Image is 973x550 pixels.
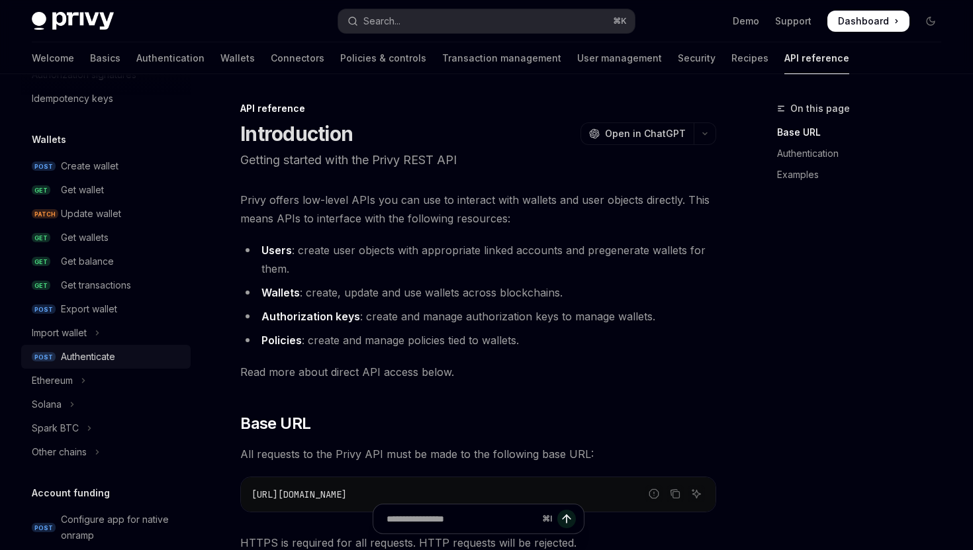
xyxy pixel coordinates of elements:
a: GETGet wallet [21,178,191,202]
strong: Policies [261,334,302,347]
a: Recipes [731,42,768,74]
a: Demo [733,15,759,28]
div: Export wallet [61,301,117,317]
button: Copy the contents from the code block [667,485,684,502]
a: Support [775,15,811,28]
button: Toggle Spark BTC section [21,416,191,440]
h1: Introduction [240,122,353,146]
span: Base URL [240,413,310,434]
button: Report incorrect code [645,485,663,502]
a: API reference [784,42,849,74]
a: Connectors [271,42,324,74]
li: : create user objects with appropriate linked accounts and pregenerate wallets for them. [240,241,716,278]
span: POST [32,161,56,171]
span: On this page [790,101,850,116]
a: POSTAuthenticate [21,345,191,369]
span: GET [32,281,50,291]
span: [URL][DOMAIN_NAME] [252,488,347,500]
span: ⌘ K [613,16,627,26]
div: Get wallet [61,182,104,198]
strong: Wallets [261,286,300,299]
button: Open in ChatGPT [580,122,694,145]
span: POST [32,352,56,362]
span: Read more about direct API access below. [240,363,716,381]
button: Ask AI [688,485,705,502]
div: Authenticate [61,349,115,365]
div: API reference [240,102,716,115]
a: Authentication [136,42,205,74]
input: Ask a question... [387,504,537,533]
button: Toggle Ethereum section [21,369,191,392]
div: Create wallet [61,158,118,174]
a: GETGet balance [21,250,191,273]
a: Base URL [777,122,952,143]
div: Idempotency keys [32,91,113,107]
h5: Account funding [32,485,110,501]
span: POST [32,523,56,533]
strong: Authorization keys [261,310,360,323]
a: GETGet wallets [21,226,191,250]
span: All requests to the Privy API must be made to the following base URL: [240,445,716,463]
button: Toggle dark mode [920,11,941,32]
div: Other chains [32,444,87,460]
div: Get transactions [61,277,131,293]
a: User management [577,42,662,74]
button: Toggle Solana section [21,392,191,416]
div: Ethereum [32,373,73,389]
li: : create and manage policies tied to wallets. [240,331,716,349]
a: POSTCreate wallet [21,154,191,178]
a: Examples [777,164,952,185]
img: dark logo [32,12,114,30]
button: Toggle Import wallet section [21,321,191,345]
div: Get balance [61,253,114,269]
span: GET [32,233,50,243]
a: Security [678,42,716,74]
span: GET [32,257,50,267]
strong: Users [261,244,292,257]
a: Welcome [32,42,74,74]
li: : create, update and use wallets across blockchains. [240,283,716,302]
div: Import wallet [32,325,87,341]
a: POSTConfigure app for native onramp [21,508,191,547]
span: Dashboard [838,15,889,28]
button: Toggle Other chains section [21,440,191,464]
p: Getting started with the Privy REST API [240,151,716,169]
a: Authentication [777,143,952,164]
a: Dashboard [827,11,909,32]
button: Send message [557,510,576,528]
span: POST [32,304,56,314]
span: GET [32,185,50,195]
span: PATCH [32,209,58,219]
a: Policies & controls [340,42,426,74]
a: POSTExport wallet [21,297,191,321]
div: Solana [32,396,62,412]
a: Idempotency keys [21,87,191,111]
button: Open search [338,9,634,33]
div: Update wallet [61,206,121,222]
a: PATCHUpdate wallet [21,202,191,226]
a: Basics [90,42,120,74]
div: Search... [363,13,400,29]
li: : create and manage authorization keys to manage wallets. [240,307,716,326]
div: Configure app for native onramp [61,512,183,543]
a: Transaction management [442,42,561,74]
span: Privy offers low-level APIs you can use to interact with wallets and user objects directly. This ... [240,191,716,228]
a: Wallets [220,42,255,74]
a: GETGet transactions [21,273,191,297]
span: Open in ChatGPT [605,127,686,140]
div: Spark BTC [32,420,79,436]
h5: Wallets [32,132,66,148]
div: Get wallets [61,230,109,246]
